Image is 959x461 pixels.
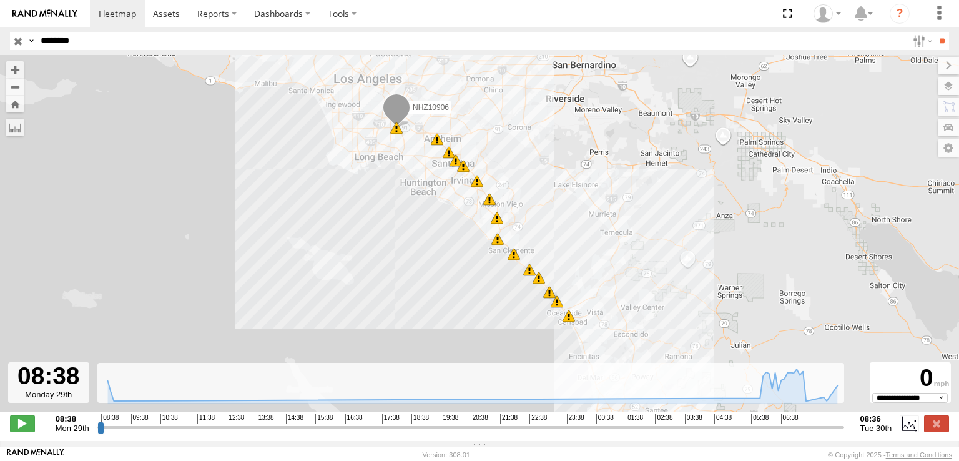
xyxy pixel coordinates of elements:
[809,4,845,23] div: Zulema McIntosch
[441,414,458,424] span: 19:38
[345,414,363,424] span: 16:38
[6,61,24,78] button: Zoom in
[131,414,149,424] span: 09:38
[56,414,89,424] strong: 08:38
[315,414,333,424] span: 15:38
[890,4,910,24] i: ?
[6,96,24,112] button: Zoom Home
[860,424,892,433] span: Tue 30th Sep 2025
[411,414,429,424] span: 18:38
[413,103,449,112] span: NHZ10906
[197,414,215,424] span: 11:38
[751,414,769,424] span: 05:38
[160,414,178,424] span: 10:38
[626,414,643,424] span: 01:38
[714,414,732,424] span: 04:38
[6,78,24,96] button: Zoom out
[563,310,575,322] div: 5
[567,414,584,424] span: 23:38
[101,414,119,424] span: 08:38
[860,414,892,424] strong: 08:36
[828,451,952,459] div: © Copyright 2025 -
[423,451,470,459] div: Version: 308.01
[286,414,303,424] span: 14:38
[227,414,244,424] span: 12:38
[7,449,64,461] a: Visit our Website
[529,414,547,424] span: 22:38
[685,414,702,424] span: 03:38
[596,414,614,424] span: 00:38
[390,122,403,134] div: 18
[781,414,799,424] span: 06:38
[500,414,518,424] span: 21:38
[908,32,935,50] label: Search Filter Options
[26,32,36,50] label: Search Query
[56,424,89,433] span: Mon 29th Sep 2025
[471,414,488,424] span: 20:38
[924,415,949,432] label: Close
[257,414,274,424] span: 13:38
[382,414,400,424] span: 17:38
[655,414,672,424] span: 02:38
[12,9,77,18] img: rand-logo.svg
[938,139,959,157] label: Map Settings
[872,364,949,392] div: 0
[10,415,35,432] label: Play/Stop
[6,119,24,136] label: Measure
[886,451,952,459] a: Terms and Conditions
